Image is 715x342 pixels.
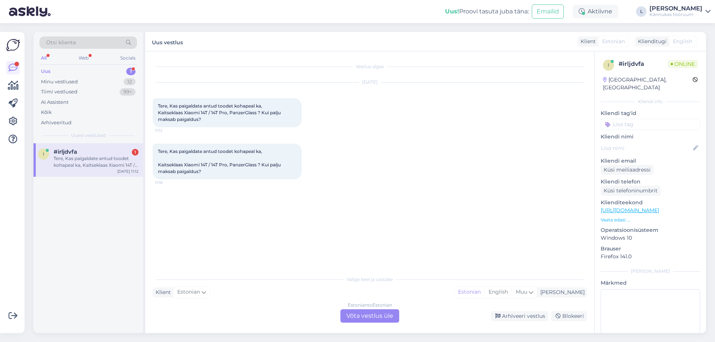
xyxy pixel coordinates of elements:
[153,288,171,296] div: Klient
[601,234,700,242] p: Windows 10
[152,36,183,47] label: Uus vestlus
[46,39,76,47] span: Otsi kliente
[124,78,136,86] div: 12
[673,38,692,45] span: English
[601,226,700,234] p: Operatsioonisüsteem
[601,119,700,130] input: Lisa tag
[635,38,667,45] div: Klienditugi
[41,68,51,75] div: Uus
[491,311,548,321] div: Arhiveeri vestlus
[649,6,702,12] div: [PERSON_NAME]
[636,6,646,17] div: L
[119,53,137,63] div: Socials
[601,98,700,105] div: Kliendi info
[601,207,659,214] a: [URL][DOMAIN_NAME]
[551,311,587,321] div: Blokeeri
[602,38,625,45] span: Estonian
[601,279,700,287] p: Märkmed
[608,62,609,68] span: i
[77,53,90,63] div: Web
[619,60,668,68] div: # irljdvfa
[340,309,399,323] div: Võta vestlus üle
[54,148,77,155] span: #irljdvfa
[126,68,136,75] div: 1
[158,148,282,174] span: Tere, Kas paigaldate antud toodet kohapeal ka, Kaitseklaas Xiaomi 14T / 14T Pro, PanzerGlass ? Ku...
[601,186,661,196] div: Küsi telefoninumbrit
[117,169,139,174] div: [DATE] 11:12
[601,133,700,141] p: Kliendi nimi
[601,245,700,253] p: Brauser
[158,103,282,122] span: Tere, Kas paigaldate antud toodet kohapeal ka, Kaitseklaas Xiaomi 14T / 14T Pro, PanzerGlass ? Ku...
[573,5,618,18] div: Aktiivne
[601,178,700,186] p: Kliendi telefon
[39,53,48,63] div: All
[41,109,52,116] div: Kõik
[41,119,71,127] div: Arhiveeritud
[6,38,20,52] img: Askly Logo
[601,157,700,165] p: Kliendi email
[537,288,585,296] div: [PERSON_NAME]
[601,217,700,223] p: Vaata edasi ...
[155,128,183,133] span: 11:12
[41,78,78,86] div: Minu vestlused
[601,165,654,175] div: Küsi meiliaadressi
[601,199,700,207] p: Klienditeekond
[445,7,529,16] div: Proovi tasuta juba täna:
[41,99,69,106] div: AI Assistent
[603,76,693,92] div: [GEOGRAPHIC_DATA], [GEOGRAPHIC_DATA]
[348,302,392,309] div: Estonian to Estonian
[132,149,139,156] div: 1
[71,132,106,139] span: Uued vestlused
[601,109,700,117] p: Kliendi tag'id
[578,38,596,45] div: Klient
[41,88,77,96] div: Tiimi vestlused
[153,63,587,70] div: Vestlus algas
[516,288,527,295] span: Muu
[54,155,139,169] div: Tere, Kas paigaldate antud toodet kohapeal ka, Kaitseklaas Xiaomi 14T / 14T Pro, PanzerGlass ? Ku...
[601,144,692,152] input: Lisa nimi
[649,6,711,17] a: [PERSON_NAME]Kännukas tööruum
[532,4,564,19] button: Emailid
[153,79,587,86] div: [DATE]
[601,253,700,261] p: Firefox 141.0
[649,12,702,17] div: Kännukas tööruum
[120,88,136,96] div: 99+
[484,287,512,298] div: English
[454,287,484,298] div: Estonian
[601,268,700,275] div: [PERSON_NAME]
[668,60,698,68] span: Online
[43,151,44,157] span: i
[155,180,183,185] span: 11:18
[445,8,459,15] b: Uus!
[153,276,587,283] div: Valige keel ja vastake
[177,288,200,296] span: Estonian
